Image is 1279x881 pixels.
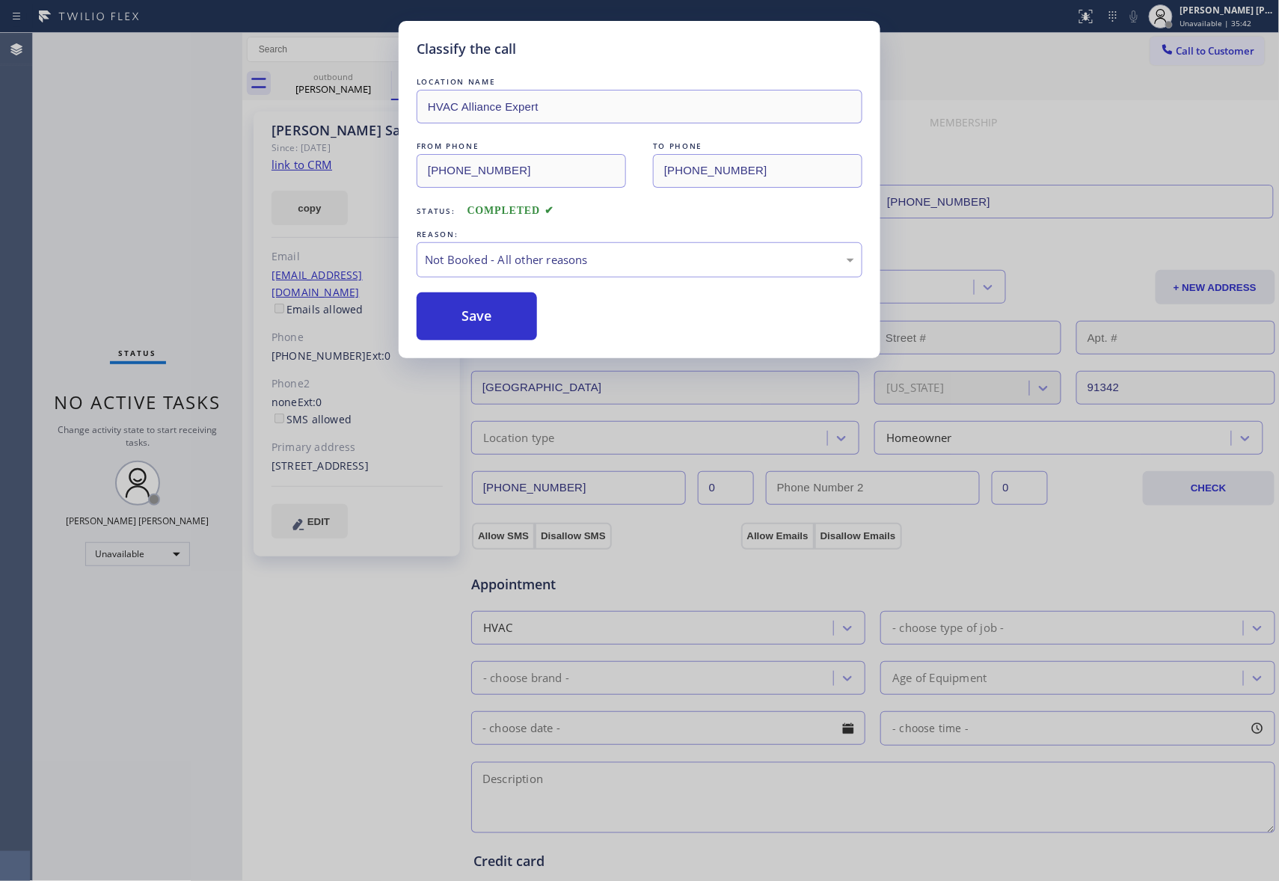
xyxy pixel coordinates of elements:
[653,138,862,154] div: TO PHONE
[653,154,862,188] input: To phone
[417,138,626,154] div: FROM PHONE
[467,205,554,216] span: COMPLETED
[417,39,516,59] h5: Classify the call
[417,227,862,242] div: REASON:
[417,154,626,188] input: From phone
[417,74,862,90] div: LOCATION NAME
[417,206,456,216] span: Status:
[425,251,854,268] div: Not Booked - All other reasons
[417,292,537,340] button: Save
